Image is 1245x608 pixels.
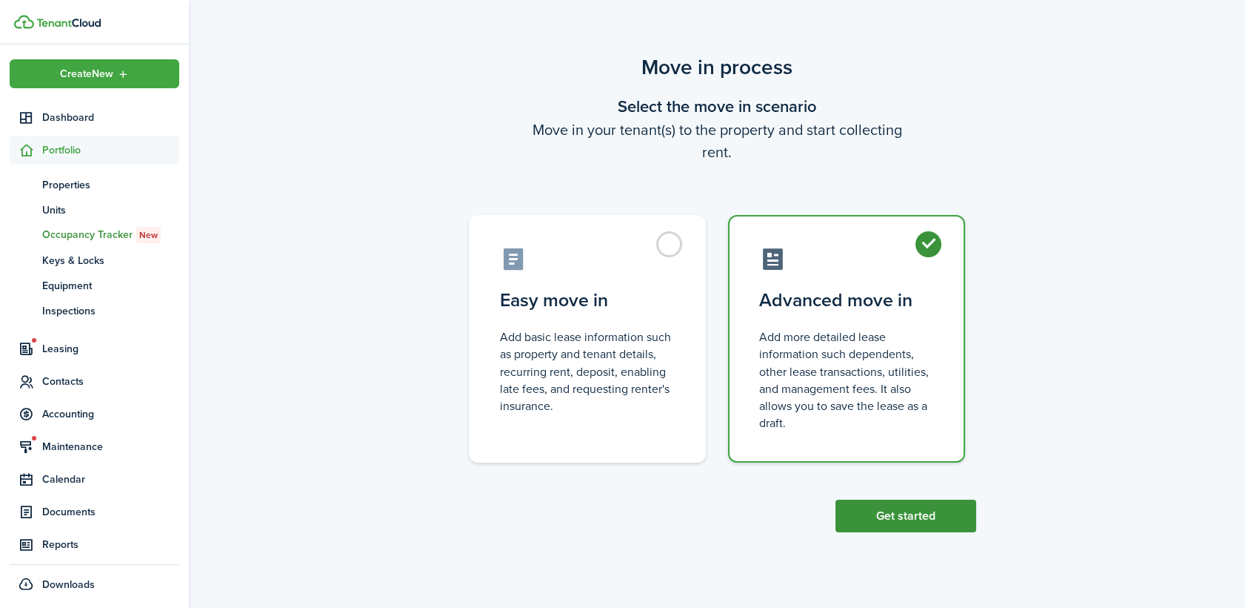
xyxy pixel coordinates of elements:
[10,273,179,298] a: Equipment
[835,500,976,532] button: Get started
[42,406,179,422] span: Accounting
[10,222,179,248] a: Occupancy TrackerNew
[42,374,179,389] span: Contacts
[10,59,179,88] button: Open menu
[42,227,179,243] span: Occupancy Tracker
[14,15,34,29] img: TenantCloud
[42,110,179,125] span: Dashboard
[42,142,179,158] span: Portfolio
[42,278,179,294] span: Equipment
[42,253,179,268] span: Keys & Locks
[42,537,179,552] span: Reports
[42,577,95,592] span: Downloads
[458,52,976,83] scenario-title: Move in process
[759,287,934,314] control-radio-card-title: Advanced move in
[10,530,179,559] a: Reports
[42,341,179,357] span: Leasing
[458,119,976,163] wizard-step-header-description: Move in your tenant(s) to the property and start collecting rent.
[36,19,101,27] img: TenantCloud
[10,197,179,222] a: Units
[10,298,179,323] a: Inspections
[500,328,675,414] control-radio-card-description: Add basic lease information such as property and tenant details, recurring rent, deposit, enablin...
[139,228,158,242] span: New
[42,177,179,193] span: Properties
[10,172,179,197] a: Properties
[759,328,934,432] control-radio-card-description: Add more detailed lease information such dependents, other lease transactions, utilities, and man...
[10,103,179,132] a: Dashboard
[500,287,675,314] control-radio-card-title: Easy move in
[42,504,179,520] span: Documents
[42,303,179,319] span: Inspections
[458,94,976,119] wizard-step-header-title: Select the move in scenario
[60,69,113,79] span: Create New
[42,472,179,487] span: Calendar
[42,439,179,455] span: Maintenance
[42,202,179,218] span: Units
[10,248,179,273] a: Keys & Locks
